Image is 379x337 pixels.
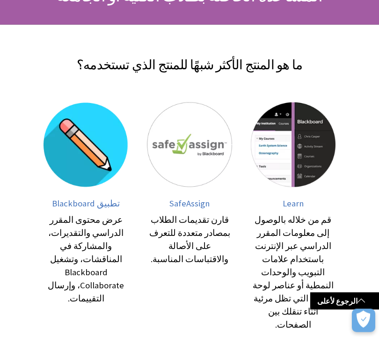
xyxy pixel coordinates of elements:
img: SafeAssign [147,103,232,187]
a: الرجوع لأعلى [310,293,379,310]
a: SafeAssign SafeAssign قارن تقديمات الطلاب بمصادر متعددة للتعرف على الأصالة والاقتباسات المناسبة. [147,103,232,332]
h2: ما هو المنتج الأكثر شبهًا للمنتج الذي تستخدمه؟ [33,44,346,74]
span: Learn [283,198,304,209]
span: تطبيق Blackboard [52,198,120,209]
button: فتح التفضيلات [352,309,375,332]
a: تطبيق Blackboard تطبيق Blackboard عرض محتوى المقرر الدراسي والتقديرات، والمشاركة في المناقشات، وت... [44,103,128,332]
span: SafeAssign [169,198,210,209]
img: Learn [251,103,335,187]
img: تطبيق Blackboard [44,103,128,187]
div: قارن تقديمات الطلاب بمصادر متعددة للتعرف على الأصالة والاقتباسات المناسبة. [147,213,232,266]
a: Learn Learn قم من خلاله بالوصول إلى معلومات المقرر الدراسي عبر الإنترنت باستخدام علامات التبويب و... [251,103,335,332]
div: قم من خلاله بالوصول إلى معلومات المقرر الدراسي عبر الإنترنت باستخدام علامات التبويب والوحدات النم... [251,213,335,331]
div: عرض محتوى المقرر الدراسي والتقديرات، والمشاركة في المناقشات، وتشغيل Blackboard Collaborate، وإرسا... [44,213,128,305]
